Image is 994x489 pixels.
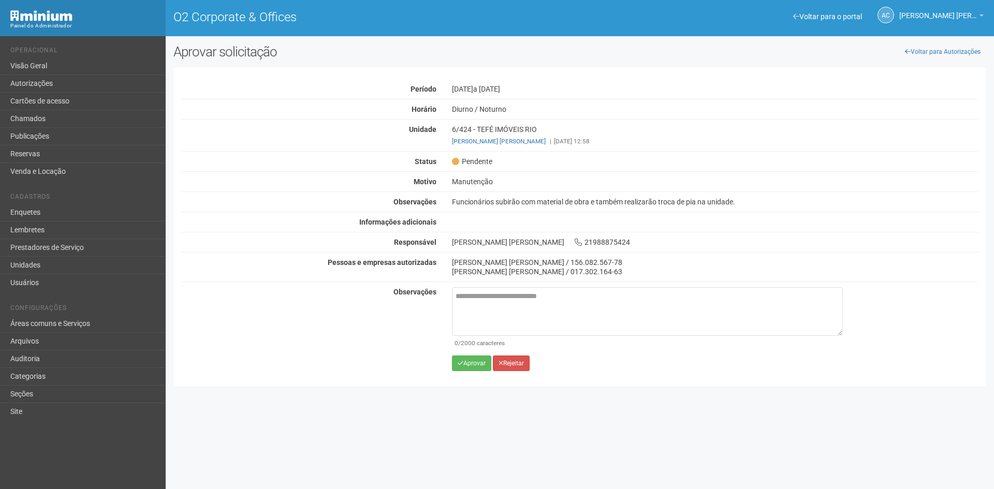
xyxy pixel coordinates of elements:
strong: Observações [393,288,436,296]
img: Minium [10,10,72,21]
span: 0 [455,339,458,347]
div: [PERSON_NAME] [PERSON_NAME] / 017.302.164-63 [452,267,978,276]
strong: Período [411,85,436,93]
span: a [DATE] [473,85,500,93]
div: Painel do Administrador [10,21,158,31]
button: Rejeitar [493,355,530,371]
div: /2000 caracteres [455,338,840,348]
span: | [550,138,551,145]
strong: Observações [393,198,436,206]
li: Operacional [10,47,158,57]
strong: Unidade [409,125,436,134]
strong: Status [415,157,436,166]
li: Configurações [10,304,158,315]
div: [DATE] 12:58 [452,137,978,146]
div: Manutenção [444,177,986,186]
div: Funcionários subirão com material de obra e também realizarão troca de pia na unidade. [444,197,986,206]
a: AC [878,7,894,23]
span: Ana Carla de Carvalho Silva [899,2,977,20]
div: Diurno / Noturno [444,105,986,114]
h2: Aprovar solicitação [173,44,572,60]
strong: Motivo [414,177,436,186]
a: Voltar para o portal [793,12,862,21]
strong: Informações adicionais [359,218,436,226]
strong: Responsável [394,238,436,246]
h1: O2 Corporate & Offices [173,10,572,24]
li: Cadastros [10,193,158,204]
button: Aprovar [452,355,491,371]
a: [PERSON_NAME] [PERSON_NAME] [452,138,546,145]
div: [DATE] [444,84,986,94]
div: [PERSON_NAME] [PERSON_NAME] / 156.082.567-78 [452,258,978,267]
a: [PERSON_NAME] [PERSON_NAME] [899,13,984,21]
strong: Horário [412,105,436,113]
span: Pendente [452,157,492,166]
strong: Pessoas e empresas autorizadas [328,258,436,266]
div: [PERSON_NAME] [PERSON_NAME] 21988875424 [444,238,986,247]
a: Voltar para Autorizações [899,44,986,60]
div: 6/424 - TEFÉ IMÓVEIS RIO [444,125,986,146]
